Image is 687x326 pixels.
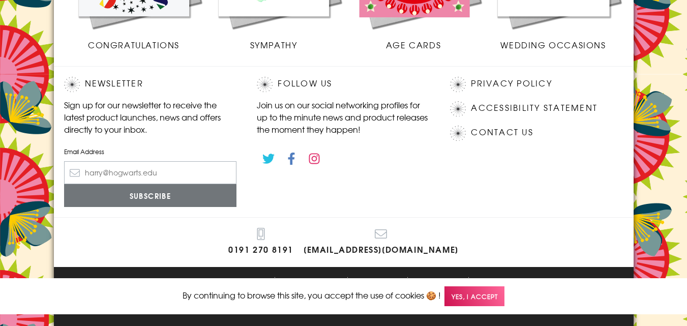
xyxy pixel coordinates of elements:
[471,126,533,139] a: Contact Us
[64,77,237,92] h2: Newsletter
[471,77,552,91] a: Privacy Policy
[64,99,237,135] p: Sign up for our newsletter to receive the latest product launches, news and offers directly to yo...
[250,39,297,51] span: Sympathy
[64,161,237,184] input: harry@hogwarts.edu
[257,77,430,92] h2: Follow Us
[413,277,463,290] a: Shipping Policy
[195,277,270,290] a: Ordering Information
[386,39,441,51] span: Age Cards
[500,39,606,51] span: Wedding Occasions
[64,147,237,156] label: Email Address
[444,286,504,306] span: Yes, I accept
[88,39,180,51] span: Congratulations
[471,101,598,115] a: Accessibility Statement
[280,277,342,290] a: Legal Information
[257,99,430,135] p: Join us on our social networking profiles for up to the minute news and product releases the mome...
[474,277,492,290] a: Retail
[304,228,459,257] a: [EMAIL_ADDRESS][DOMAIN_NAME]
[64,184,237,207] input: Subscribe
[353,277,402,290] a: Privacy Policy
[228,228,293,257] a: 0191 270 8191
